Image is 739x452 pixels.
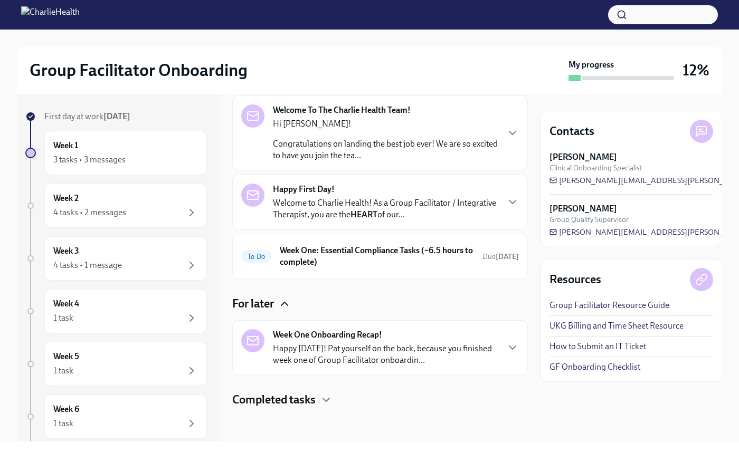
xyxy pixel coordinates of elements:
[241,243,519,270] a: To DoWeek One: Essential Compliance Tasks (~6.5 hours to complete)Due[DATE]
[549,361,640,373] a: GF Onboarding Checklist
[273,138,498,161] p: Congratulations on landing the best job ever! We are so excited to have you join the tea...
[53,259,122,271] div: 4 tasks • 1 message
[53,245,79,257] h6: Week 3
[21,6,80,23] img: CharlieHealth
[549,203,617,215] strong: [PERSON_NAME]
[482,252,519,261] span: Due
[549,163,642,173] span: Clinical Onboarding Specialist
[273,343,498,366] p: Happy [DATE]! Pat yourself on the back, because you finished week one of Group Facilitator onboar...
[273,329,382,341] strong: Week One Onboarding Recap!
[25,111,207,122] a: First day at work[DATE]
[350,209,377,219] strong: HEART
[232,392,316,408] h4: Completed tasks
[25,236,207,281] a: Week 34 tasks • 1 message
[232,392,528,408] div: Completed tasks
[496,252,519,261] strong: [DATE]
[549,272,601,287] h4: Resources
[25,342,207,386] a: Week 51 task
[232,296,528,312] div: For later
[53,312,73,324] div: 1 task
[53,403,79,415] h6: Week 6
[683,61,709,80] h3: 12%
[241,253,271,261] span: To Do
[280,245,474,268] h6: Week One: Essential Compliance Tasks (~6.5 hours to complete)
[549,341,646,352] a: How to Submit an IT Ticket
[53,140,78,151] h6: Week 1
[273,104,411,116] strong: Welcome To The Charlie Health Team!
[53,298,79,310] h6: Week 4
[25,184,207,228] a: Week 24 tasks • 2 messages
[103,111,130,121] strong: [DATE]
[482,252,519,262] span: September 15th, 2025 08:00
[273,184,335,195] strong: Happy First Day!
[549,320,684,332] a: UKG Billing and Time Sheet Resource
[25,131,207,175] a: Week 13 tasks • 3 messages
[549,215,629,225] span: Group Quality Supervisor
[25,289,207,333] a: Week 41 task
[30,60,248,81] h2: Group Facilitator Onboarding
[549,300,669,311] a: Group Facilitator Resource Guide
[273,197,498,220] p: Welcome to Charlie Health! As a Group Facilitator / Integrative Therapist, you are the of our...
[549,123,594,139] h4: Contacts
[53,351,79,362] h6: Week 5
[53,418,73,429] div: 1 task
[53,207,126,218] div: 4 tasks • 2 messages
[44,111,130,121] span: First day at work
[273,118,498,130] p: Hi [PERSON_NAME]!
[569,59,614,71] strong: My progress
[53,154,126,166] div: 3 tasks • 3 messages
[53,193,79,204] h6: Week 2
[232,296,274,312] h4: For later
[549,151,617,163] strong: [PERSON_NAME]
[25,395,207,439] a: Week 61 task
[53,365,73,377] div: 1 task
